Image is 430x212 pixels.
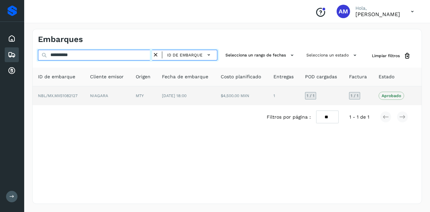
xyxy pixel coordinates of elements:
[372,53,400,59] span: Limpiar filtros
[349,73,367,80] span: Factura
[349,114,369,121] span: 1 - 1 de 1
[38,93,78,98] span: NBL/MX.MX51082127
[223,50,298,61] button: Selecciona un rango de fechas
[355,5,400,11] p: Hola,
[38,73,75,80] span: ID de embarque
[215,86,268,105] td: $4,500.00 MXN
[162,93,186,98] span: [DATE] 18:00
[85,86,130,105] td: NIAGARA
[355,11,400,17] p: Angele Monserrat Manriquez Bisuett
[165,50,214,60] button: ID de embarque
[5,47,19,62] div: Embarques
[5,63,19,78] div: Cuentas por cobrar
[167,52,203,58] span: ID de embarque
[38,35,83,44] h4: Embarques
[268,86,300,105] td: 1
[379,73,394,80] span: Estado
[307,94,314,98] span: 1 / 1
[351,94,358,98] span: 1 / 1
[273,73,294,80] span: Entregas
[382,93,401,98] p: Aprobado
[130,86,157,105] td: MTY
[162,73,208,80] span: Fecha de embarque
[136,73,150,80] span: Origen
[5,31,19,46] div: Inicio
[90,73,124,80] span: Cliente emisor
[221,73,261,80] span: Costo planificado
[305,73,337,80] span: POD cargadas
[267,114,311,121] span: Filtros por página :
[304,50,361,61] button: Selecciona un estado
[367,50,416,62] button: Limpiar filtros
